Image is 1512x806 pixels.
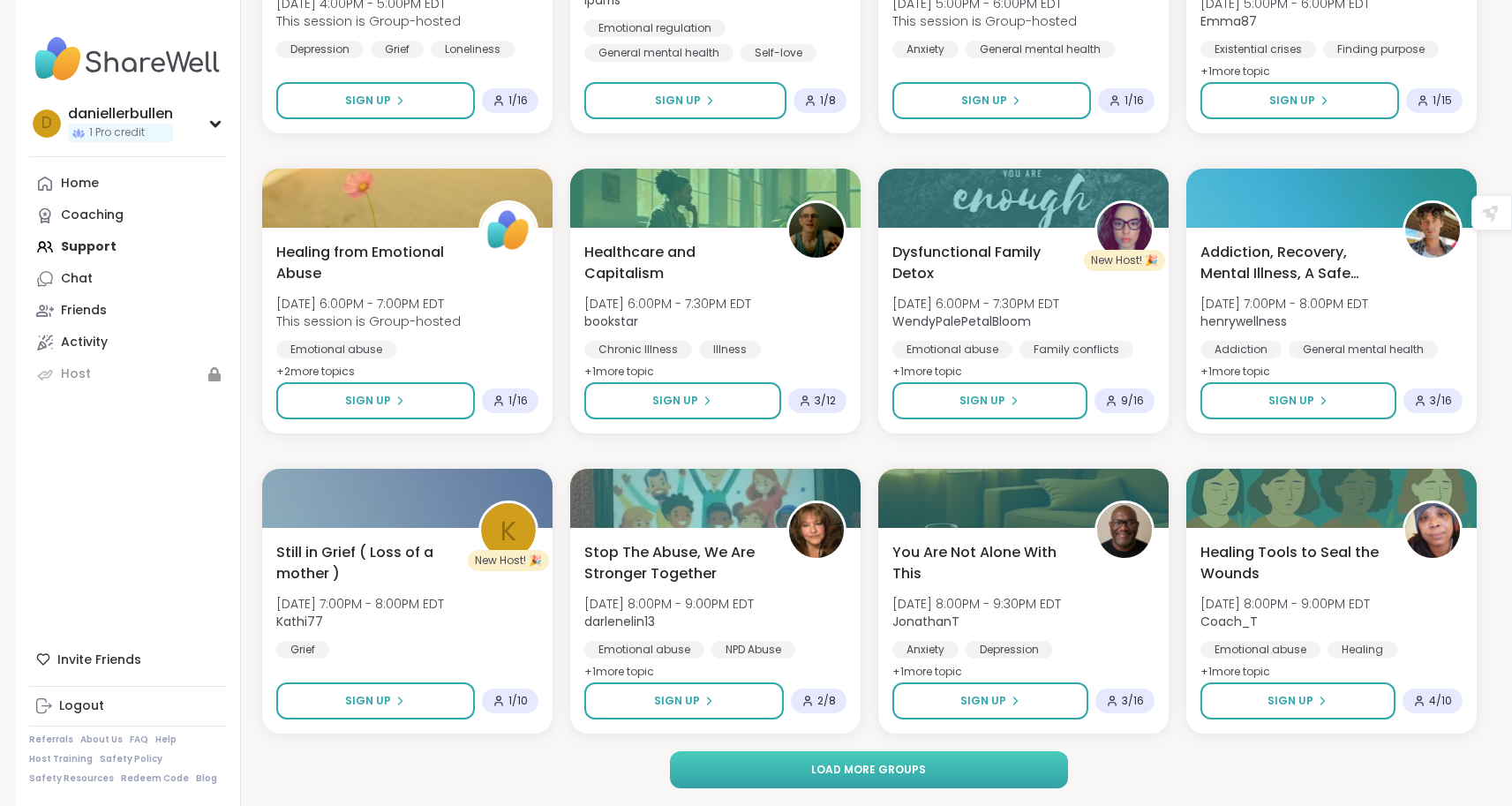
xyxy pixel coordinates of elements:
span: Healing from Emotional Abuse [276,242,459,284]
button: Sign Up [892,82,1091,119]
div: Emotional abuse [892,341,1012,358]
div: Existential crises [1200,41,1316,58]
button: Sign Up [276,82,475,119]
span: Sign Up [654,693,700,709]
div: General mental health [966,41,1115,58]
span: Sign Up [959,393,1005,409]
span: Stop The Abuse, We Are Stronger Together [584,542,767,584]
span: [DATE] 7:00PM - 8:00PM EDT [1200,295,1368,313]
span: 3 / 12 [815,394,836,408]
b: Kathi77 [276,613,323,630]
span: [DATE] 8:00PM - 9:00PM EDT [1200,595,1370,613]
span: Load more groups [811,762,926,778]
a: Friends [29,295,226,327]
div: Family conflicts [1019,341,1133,358]
div: Emotional abuse [584,641,704,659]
div: Chat [61,270,93,288]
div: Healing [1328,641,1397,659]
span: d [41,112,52,135]
div: Emotional regulation [584,19,726,37]
a: About Us [80,734,123,746]
div: Anxiety [892,41,959,58]
button: Sign Up [892,682,1088,719]
span: [DATE] 7:00PM - 8:00PM EDT [276,595,444,613]
div: Emotional abuse [276,341,396,358]
div: General mental health [1289,341,1438,358]
div: Friends [61,302,107,320]
b: Emma87 [1200,12,1257,30]
div: Coaching [61,207,124,224]
div: General mental health [584,44,733,62]
span: Addiction, Recovery, Mental Illness, A Safe Space [1200,242,1383,284]
span: You Are Not Alone With This [892,542,1075,584]
div: Activity [61,334,108,351]
div: Anxiety [892,641,959,659]
button: Load more groups [670,751,1068,788]
a: Referrals [29,734,73,746]
span: 1 Pro credit [89,125,145,140]
span: This session is Group-hosted [276,313,461,330]
a: FAQ [130,734,148,746]
span: Healing Tools to Seal the Wounds [1200,542,1383,584]
span: 1 / 10 [508,694,528,708]
img: WendyPalePetalBloom [1097,203,1152,258]
span: [DATE] 6:00PM - 7:30PM EDT [584,295,751,313]
button: Sign Up [584,382,781,419]
span: [DATE] 8:00PM - 9:30PM EDT [892,595,1061,613]
div: Chronic Illness [584,341,692,358]
span: 2 / 8 [817,694,836,708]
b: JonathanT [892,613,959,630]
span: Sign Up [345,693,391,709]
span: [DATE] 6:00PM - 7:30PM EDT [892,295,1059,313]
button: Sign Up [892,382,1087,419]
span: 1 / 16 [1125,94,1144,108]
a: Coaching [29,200,226,231]
b: bookstar [584,313,638,330]
img: JonathanT [1097,503,1152,558]
span: 1 / 15 [1433,94,1452,108]
div: Logout [59,697,104,715]
button: Sign Up [584,82,786,119]
div: Host [61,365,91,383]
span: [DATE] 8:00PM - 9:00PM EDT [584,595,754,613]
img: ShareWell [481,203,536,258]
span: Sign Up [345,393,391,409]
a: Logout [29,690,226,722]
a: Blog [196,772,217,785]
a: Redeem Code [121,772,189,785]
span: 1 / 16 [508,394,528,408]
div: Illness [699,341,761,358]
button: Sign Up [276,682,475,719]
b: Coach_T [1200,613,1258,630]
span: Sign Up [652,393,698,409]
b: darlenelin13 [584,613,655,630]
div: New Host! 🎉 [1084,250,1165,271]
div: Emotional abuse [1200,641,1320,659]
div: Home [61,175,99,192]
a: Safety Resources [29,772,114,785]
a: Activity [29,327,226,358]
b: henrywellness [1200,313,1287,330]
span: Sign Up [961,93,1007,109]
div: Grief [371,41,424,58]
img: bookstar [789,203,844,258]
span: Sign Up [1269,93,1315,109]
span: Sign Up [960,693,1006,709]
div: Addiction [1200,341,1282,358]
img: ShareWell Nav Logo [29,28,226,90]
span: This session is Group-hosted [276,12,461,30]
span: Sign Up [345,93,391,109]
div: Depression [276,41,364,58]
span: 9 / 16 [1121,394,1144,408]
img: henrywellness [1405,203,1460,258]
span: Sign Up [655,93,701,109]
span: [DATE] 6:00PM - 7:00PM EDT [276,295,461,313]
a: Safety Policy [100,753,162,765]
div: Self-love [741,44,816,62]
div: Depression [966,641,1053,659]
span: 1 / 16 [508,94,528,108]
span: Dysfunctional Family Detox [892,242,1075,284]
button: Sign Up [276,382,475,419]
span: 1 / 8 [820,94,836,108]
span: Still in Grief ( Loss of a mother ) [276,542,459,584]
